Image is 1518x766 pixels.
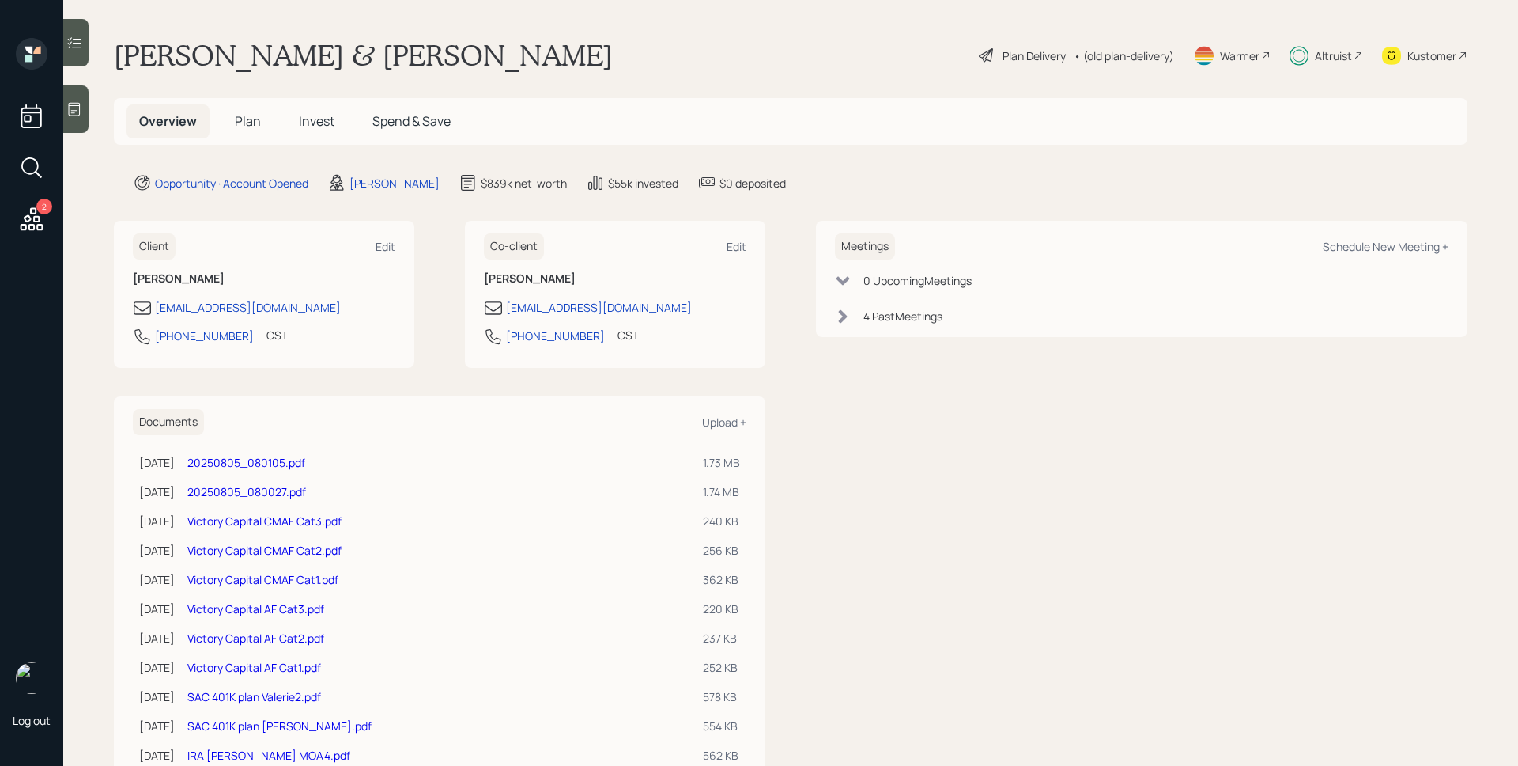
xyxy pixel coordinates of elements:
div: [DATE] [139,659,175,676]
div: [DATE] [139,454,175,471]
div: 256 KB [703,542,740,559]
a: SAC 401K plan [PERSON_NAME].pdf [187,719,372,734]
div: [EMAIL_ADDRESS][DOMAIN_NAME] [506,299,692,316]
div: 237 KB [703,630,740,647]
div: [DATE] [139,513,175,529]
h6: Documents [133,409,204,435]
span: Plan [235,112,261,130]
div: [DATE] [139,571,175,588]
h1: [PERSON_NAME] & [PERSON_NAME] [114,38,613,73]
div: 578 KB [703,688,740,705]
div: $55k invested [608,175,678,191]
a: Victory Capital AF Cat1.pdf [187,660,321,675]
div: 4 Past Meeting s [863,308,942,324]
span: Overview [139,112,197,130]
div: [DATE] [139,718,175,734]
div: Opportunity · Account Opened [155,175,308,191]
span: Spend & Save [372,112,451,130]
div: CST [617,327,639,343]
a: 20250805_080105.pdf [187,455,305,470]
div: Warmer [1220,47,1259,64]
div: Kustomer [1407,47,1456,64]
a: Victory Capital AF Cat3.pdf [187,601,324,616]
div: 252 KB [703,659,740,676]
div: Schedule New Meeting + [1323,239,1448,254]
h6: [PERSON_NAME] [133,272,395,286]
div: [DATE] [139,542,175,559]
a: SAC 401K plan Valerie2.pdf [187,689,321,704]
span: Invest [299,112,334,130]
div: • (old plan-delivery) [1074,47,1174,64]
div: [PHONE_NUMBER] [155,328,254,344]
a: Victory Capital CMAF Cat1.pdf [187,572,338,587]
h6: [PERSON_NAME] [484,272,746,286]
h6: Meetings [835,233,895,260]
img: james-distasi-headshot.png [16,662,47,694]
div: [DATE] [139,601,175,617]
div: 362 KB [703,571,740,588]
a: Victory Capital CMAF Cat3.pdf [187,514,342,529]
div: Plan Delivery [1003,47,1066,64]
div: [EMAIL_ADDRESS][DOMAIN_NAME] [155,299,341,316]
div: $839k net-worth [481,175,567,191]
div: 0 Upcoming Meeting s [863,272,972,289]
div: 562 KB [703,747,740,764]
div: 1.74 MB [703,483,740,500]
h6: Client [133,233,176,260]
div: Edit [727,239,746,254]
div: [DATE] [139,630,175,647]
div: $0 deposited [719,175,786,191]
a: 20250805_080027.pdf [187,484,306,499]
a: IRA [PERSON_NAME] MOA4.pdf [187,748,350,763]
div: Edit [376,239,395,254]
div: Upload + [702,415,746,430]
div: 2 [36,199,52,214]
div: [PERSON_NAME] [349,175,440,191]
div: [DATE] [139,747,175,764]
div: 554 KB [703,718,740,734]
div: [DATE] [139,483,175,500]
div: Log out [13,713,51,728]
h6: Co-client [484,233,544,260]
div: 220 KB [703,601,740,617]
a: Victory Capital CMAF Cat2.pdf [187,543,342,558]
div: Altruist [1315,47,1352,64]
div: 1.73 MB [703,454,740,471]
a: Victory Capital AF Cat2.pdf [187,631,324,646]
div: 240 KB [703,513,740,529]
div: [PHONE_NUMBER] [506,328,605,344]
div: CST [266,327,288,343]
div: [DATE] [139,688,175,705]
